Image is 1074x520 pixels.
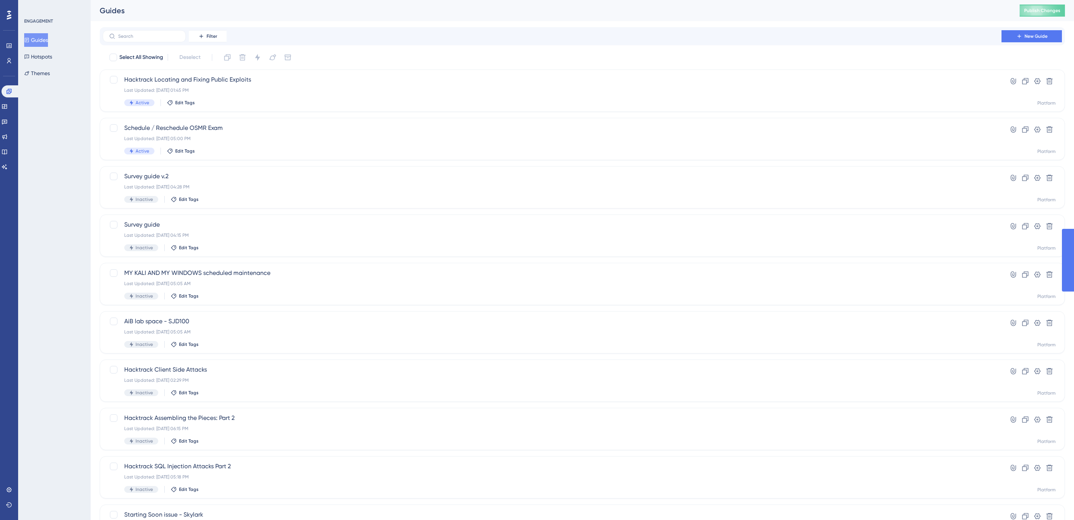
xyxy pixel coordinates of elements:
button: Guides [24,33,48,47]
div: Last Updated: [DATE] 04:15 PM [124,232,980,238]
span: Edit Tags [175,100,195,106]
span: Hacktrack Locating and Fixing Public Exploits [124,75,980,84]
span: Publish Changes [1024,8,1060,14]
span: Hacktrack Client Side Attacks [124,365,980,374]
span: Inactive [136,438,153,444]
span: Inactive [136,390,153,396]
button: Edit Tags [171,486,199,492]
div: Last Updated: [DATE] 02:29 PM [124,377,980,383]
div: Platform [1037,100,1055,106]
span: Active [136,148,149,154]
button: Edit Tags [171,390,199,396]
span: Edit Tags [175,148,195,154]
div: Last Updated: [DATE] 05:05 AM [124,281,980,287]
button: Themes [24,66,50,80]
span: Starting Soon issue - Skylark [124,510,980,519]
div: Platform [1037,148,1055,154]
button: Hotspots [24,50,52,63]
div: Platform [1037,197,1055,203]
span: Edit Tags [179,196,199,202]
div: Guides [100,5,1001,16]
button: Edit Tags [167,148,195,154]
span: AiB lab space - SJD100 [124,317,980,326]
span: Survey guide [124,220,980,229]
span: Inactive [136,196,153,202]
span: Active [136,100,149,106]
button: Edit Tags [171,341,199,347]
span: Inactive [136,341,153,347]
span: Edit Tags [179,486,199,492]
input: Search [118,34,179,39]
span: Inactive [136,245,153,251]
span: Edit Tags [179,341,199,347]
div: Platform [1037,438,1055,444]
div: Last Updated: [DATE] 04:28 PM [124,184,980,190]
div: ENGAGEMENT [24,18,53,24]
span: New Guide [1025,33,1048,39]
div: Platform [1037,293,1055,299]
button: Publish Changes [1020,5,1065,17]
span: Survey guide v.2 [124,172,980,181]
div: Last Updated: [DATE] 01:45 PM [124,87,980,93]
span: Inactive [136,293,153,299]
button: Edit Tags [171,438,199,444]
span: Select All Showing [119,53,163,62]
span: Filter [207,33,217,39]
div: Last Updated: [DATE] 05:05 AM [124,329,980,335]
span: Schedule / Reschedule OSMR Exam [124,123,980,133]
iframe: UserGuiding AI Assistant Launcher [1042,490,1065,513]
span: Hacktrack SQL Injection Attacks Part 2 [124,462,980,471]
div: Platform [1037,342,1055,348]
div: Last Updated: [DATE] 06:15 PM [124,426,980,432]
span: Hacktrack Assembling the Pieces: Part 2 [124,414,980,423]
button: Deselect [173,51,207,64]
button: Edit Tags [167,100,195,106]
span: Edit Tags [179,438,199,444]
span: Edit Tags [179,245,199,251]
span: Inactive [136,486,153,492]
span: Edit Tags [179,293,199,299]
div: Last Updated: [DATE] 05:00 PM [124,136,980,142]
button: New Guide [1001,30,1062,42]
div: Platform [1037,245,1055,251]
button: Edit Tags [171,196,199,202]
span: MY KALI AND MY WINDOWS scheduled maintenance [124,268,980,278]
div: Last Updated: [DATE] 05:18 PM [124,474,980,480]
span: Deselect [179,53,201,62]
button: Edit Tags [171,245,199,251]
div: Platform [1037,487,1055,493]
button: Filter [189,30,227,42]
div: Platform [1037,390,1055,396]
span: Edit Tags [179,390,199,396]
button: Edit Tags [171,293,199,299]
